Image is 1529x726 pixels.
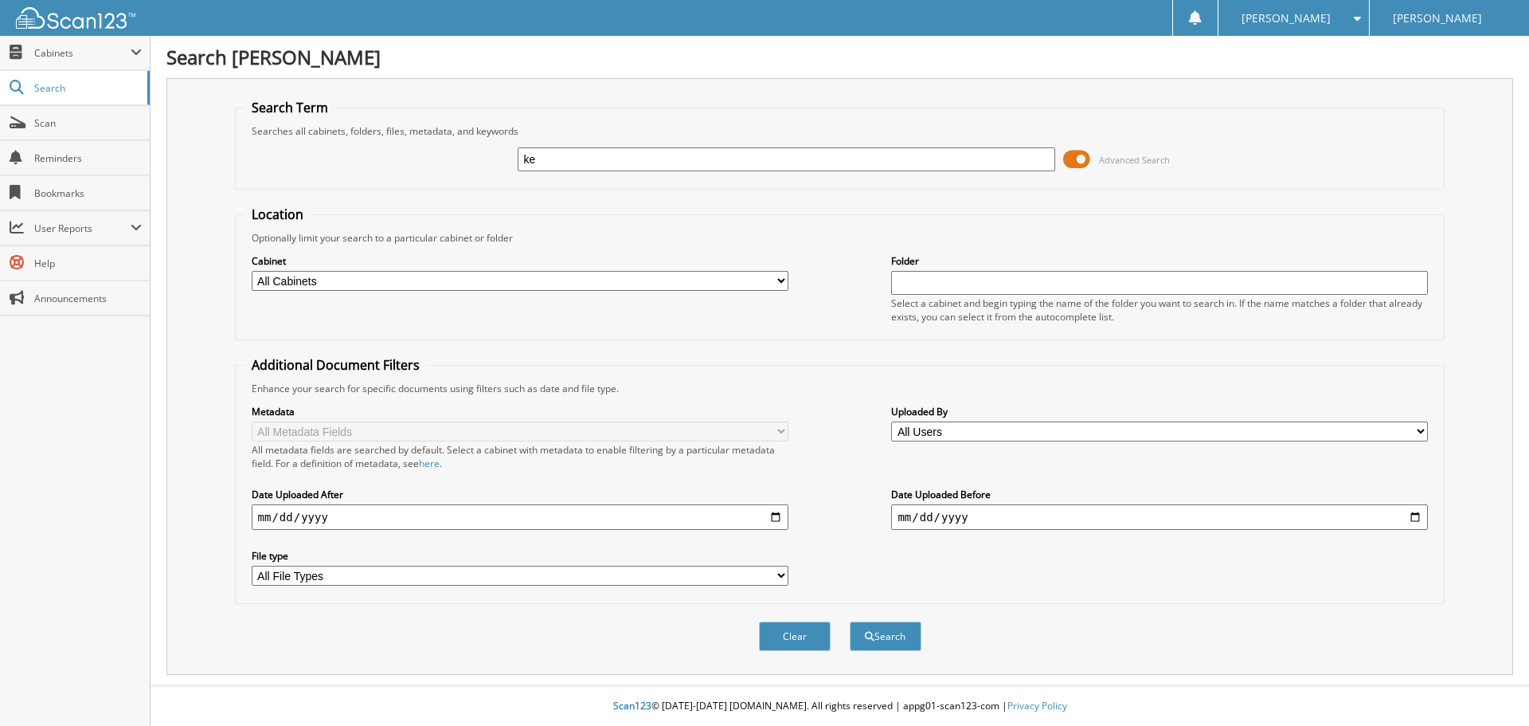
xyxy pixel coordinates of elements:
div: All metadata fields are searched by default. Select a cabinet with metadata to enable filtering b... [252,443,788,470]
span: Reminders [34,151,142,165]
label: Cabinet [252,254,788,268]
div: © [DATE]-[DATE] [DOMAIN_NAME]. All rights reserved | appg01-scan123-com | [151,687,1529,726]
legend: Additional Document Filters [244,356,428,374]
span: Help [34,257,142,270]
span: Scan123 [613,699,651,712]
legend: Location [244,206,311,223]
button: Clear [759,622,831,651]
a: here [419,457,440,470]
span: [PERSON_NAME] [1242,14,1331,23]
legend: Search Term [244,99,336,116]
div: Optionally limit your search to a particular cabinet or folder [244,231,1437,245]
input: end [891,504,1428,530]
label: Metadata [252,405,788,418]
span: [PERSON_NAME] [1393,14,1482,23]
span: Announcements [34,292,142,305]
img: scan123-logo-white.svg [16,7,135,29]
label: Folder [891,254,1428,268]
label: Date Uploaded Before [891,488,1428,501]
span: User Reports [34,222,131,235]
a: Privacy Policy [1007,699,1067,712]
input: start [252,504,788,530]
span: Advanced Search [1099,154,1170,166]
label: Date Uploaded After [252,488,788,501]
div: Select a cabinet and begin typing the name of the folder you want to search in. If the name match... [891,296,1428,324]
div: Searches all cabinets, folders, files, metadata, and keywords [244,124,1437,138]
span: Bookmarks [34,186,142,200]
span: Cabinets [34,46,131,60]
label: Uploaded By [891,405,1428,418]
label: File type [252,549,788,563]
iframe: Chat Widget [1449,649,1529,726]
button: Search [850,622,921,651]
div: Enhance your search for specific documents using filters such as date and file type. [244,382,1437,395]
span: Search [34,81,139,95]
h1: Search [PERSON_NAME] [166,44,1513,70]
span: Scan [34,116,142,130]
